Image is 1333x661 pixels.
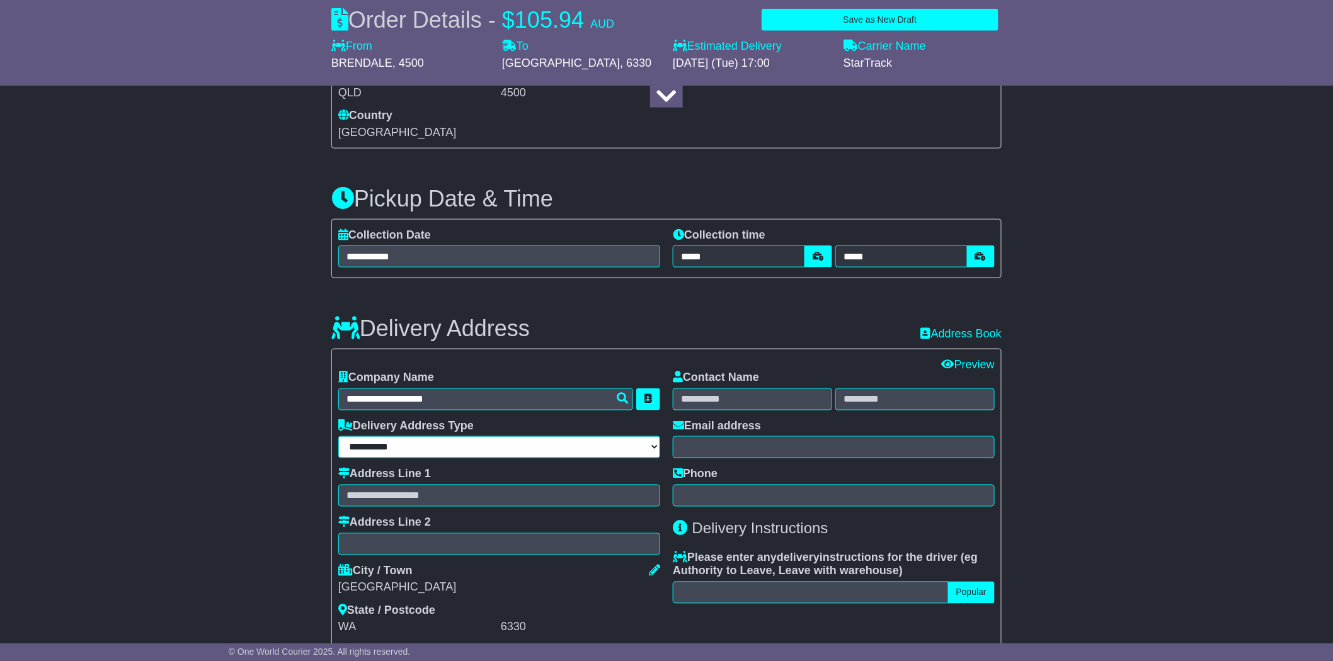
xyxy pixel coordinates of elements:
[673,229,765,242] label: Collection time
[673,551,978,578] span: eg Authority to Leave, Leave with warehouse
[620,57,651,69] span: , 6330
[338,86,498,100] div: QLD
[331,40,372,54] label: From
[777,551,820,564] span: delivery
[392,57,424,69] span: , 4500
[338,468,431,482] label: Address Line 1
[673,371,759,385] label: Contact Name
[515,7,584,33] span: 105.94
[338,109,392,123] label: Country
[229,647,411,657] span: © One World Courier 2025. All rights reserved.
[338,581,660,595] div: [GEOGRAPHIC_DATA]
[338,516,431,530] label: Address Line 2
[673,57,831,71] div: [DATE] (Tue) 17:00
[338,604,435,618] label: State / Postcode
[762,9,998,31] button: Save as New Draft
[942,358,995,371] a: Preview
[948,582,995,604] button: Popular
[673,420,761,434] label: Email address
[844,40,926,54] label: Carrier Name
[502,40,529,54] label: To
[590,18,614,30] span: AUD
[338,229,431,242] label: Collection Date
[502,7,515,33] span: $
[502,57,620,69] span: [GEOGRAPHIC_DATA]
[331,186,1002,212] h3: Pickup Date & Time
[673,40,831,54] label: Estimated Delivery
[673,551,995,579] label: Please enter any instructions for the driver ( )
[692,520,828,537] span: Delivery Instructions
[921,327,1002,340] a: Address Book
[338,565,413,579] label: City / Town
[501,621,660,635] div: 6330
[673,468,718,482] label: Phone
[338,126,456,138] span: [GEOGRAPHIC_DATA]
[331,57,392,69] span: BRENDALE
[331,6,614,33] div: Order Details -
[338,621,498,635] div: WA
[331,316,530,341] h3: Delivery Address
[338,420,474,434] label: Delivery Address Type
[338,371,434,385] label: Company Name
[844,57,1002,71] div: StarTrack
